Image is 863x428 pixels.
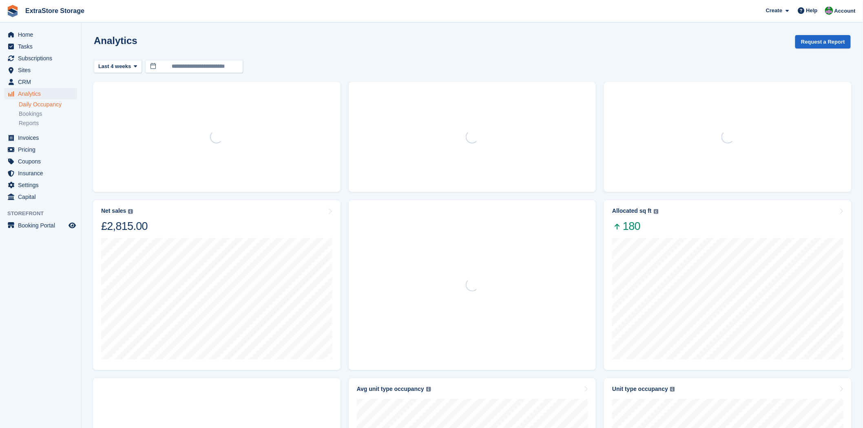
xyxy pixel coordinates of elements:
a: Bookings [19,110,77,118]
a: menu [4,168,77,179]
span: Storefront [7,210,81,218]
img: icon-info-grey-7440780725fd019a000dd9b08b2336e03edf1995a4989e88bcd33f0948082b44.svg [670,387,675,392]
a: Daily Occupancy [19,101,77,108]
span: Last 4 weeks [98,62,131,71]
a: menu [4,132,77,143]
a: ExtraStore Storage [22,4,88,18]
span: Booking Portal [18,220,67,231]
button: Last 4 weeks [94,60,142,73]
a: menu [4,88,77,99]
span: Home [18,29,67,40]
span: Insurance [18,168,67,179]
img: Grant Daniel [825,7,833,15]
a: menu [4,41,77,52]
a: menu [4,29,77,40]
a: menu [4,144,77,155]
span: Subscriptions [18,53,67,64]
span: Tasks [18,41,67,52]
div: Avg unit type occupancy [357,386,424,393]
a: menu [4,64,77,76]
h2: Analytics [94,35,137,46]
a: menu [4,76,77,88]
img: icon-info-grey-7440780725fd019a000dd9b08b2336e03edf1995a4989e88bcd33f0948082b44.svg [128,209,133,214]
span: Help [806,7,818,15]
div: Net sales [101,207,126,214]
div: Unit type occupancy [612,386,668,393]
img: icon-info-grey-7440780725fd019a000dd9b08b2336e03edf1995a4989e88bcd33f0948082b44.svg [426,387,431,392]
a: menu [4,156,77,167]
span: Invoices [18,132,67,143]
a: menu [4,220,77,231]
span: Account [834,7,856,15]
a: Preview store [67,221,77,230]
button: Request a Report [795,35,851,49]
img: icon-info-grey-7440780725fd019a000dd9b08b2336e03edf1995a4989e88bcd33f0948082b44.svg [654,209,659,214]
img: stora-icon-8386f47178a22dfd0bd8f6a31ec36ba5ce8667c1dd55bd0f319d3a0aa187defe.svg [7,5,19,17]
span: Sites [18,64,67,76]
span: 180 [612,219,658,233]
span: Create [766,7,782,15]
span: Coupons [18,156,67,167]
span: Capital [18,191,67,203]
span: Analytics [18,88,67,99]
a: menu [4,53,77,64]
span: Pricing [18,144,67,155]
div: Allocated sq ft [612,207,651,214]
span: Settings [18,179,67,191]
a: menu [4,179,77,191]
a: menu [4,191,77,203]
span: CRM [18,76,67,88]
a: Reports [19,119,77,127]
div: £2,815.00 [101,219,148,233]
